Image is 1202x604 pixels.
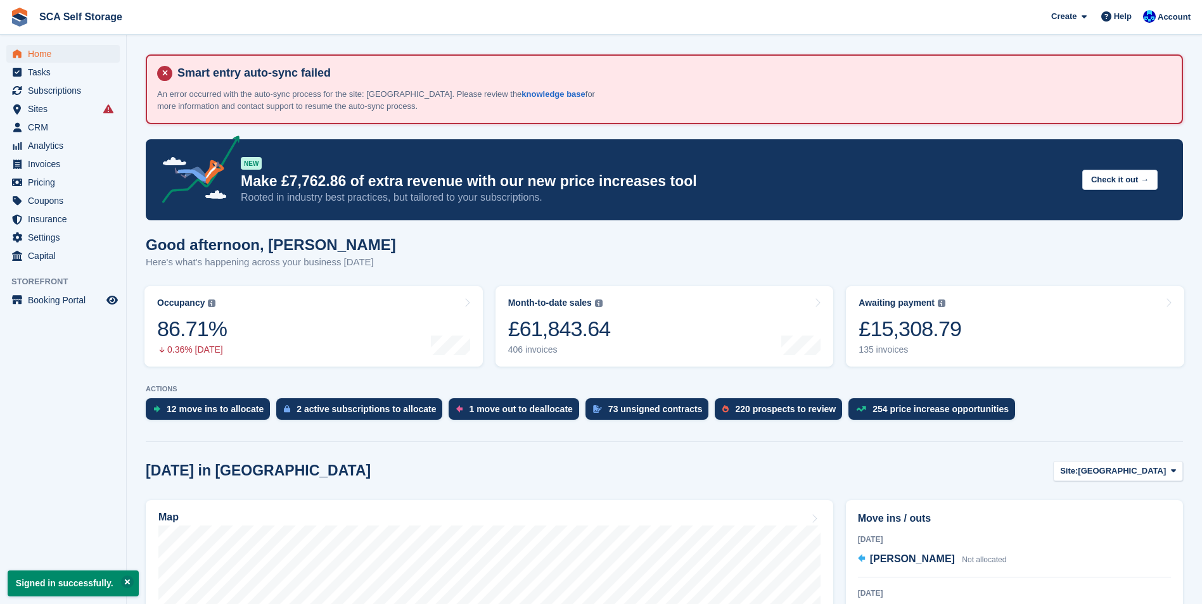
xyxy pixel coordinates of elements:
a: menu [6,229,120,246]
span: [GEOGRAPHIC_DATA] [1078,465,1166,477]
a: menu [6,173,120,191]
a: Month-to-date sales £61,843.64 406 invoices [496,286,834,367]
div: Month-to-date sales [508,298,592,308]
div: 2 active subscriptions to allocate [297,404,436,414]
div: 12 move ins to allocate [167,404,264,414]
span: CRM [28,118,104,136]
div: NEW [241,157,262,170]
img: move_outs_to_deallocate_icon-f764333ba52eb49d3ac5e1228854f67142a1ed5810a6f6cc68b1a99e826820c5.svg [456,405,463,413]
a: 1 move out to deallocate [449,398,585,426]
span: Tasks [28,63,104,81]
img: active_subscription_to_allocate_icon-d502201f5373d7db506a760aba3b589e785aa758c864c3986d89f69b8ff3... [284,405,290,413]
p: Here's what's happening across your business [DATE] [146,255,396,270]
a: 12 move ins to allocate [146,398,276,426]
h1: Good afternoon, [PERSON_NAME] [146,236,396,253]
div: £15,308.79 [859,316,961,342]
span: Invoices [28,155,104,173]
img: icon-info-grey-7440780725fd019a000dd9b08b2336e03edf1995a4989e88bcd33f0948082b44.svg [938,299,945,307]
a: SCA Self Storage [34,6,127,27]
img: price_increase_opportunities-93ffe204e8149a01c8c9dc8f82e8f89637d9d84a8eef4429ea346261dce0b2c0.svg [856,406,866,412]
a: menu [6,118,120,136]
a: menu [6,192,120,210]
a: menu [6,291,120,309]
div: 1 move out to deallocate [469,404,572,414]
a: Awaiting payment £15,308.79 135 invoices [846,286,1184,367]
span: Site: [1060,465,1078,477]
span: Help [1114,10,1132,23]
a: Preview store [105,293,120,308]
img: icon-info-grey-7440780725fd019a000dd9b08b2336e03edf1995a4989e88bcd33f0948082b44.svg [595,299,603,307]
img: price-adjustments-announcement-icon-8257ccfd72463d97f412b2fc003d46551f7dbcb40ab6d574587a9cd5c0d94... [151,135,240,208]
a: knowledge base [521,89,585,99]
span: Home [28,45,104,63]
span: Not allocated [962,555,1006,564]
div: 220 prospects to review [735,404,836,414]
span: Settings [28,229,104,246]
div: 73 unsigned contracts [608,404,703,414]
button: Site: [GEOGRAPHIC_DATA] [1053,461,1183,482]
span: Capital [28,247,104,265]
span: Booking Portal [28,291,104,309]
a: menu [6,100,120,118]
span: Coupons [28,192,104,210]
img: move_ins_to_allocate_icon-fdf77a2bb77ea45bf5b3d319d69a93e2d87916cf1d5bf7949dd705db3b84f3ca.svg [153,405,160,413]
a: 2 active subscriptions to allocate [276,398,449,426]
h2: Map [158,512,179,523]
div: 254 price increase opportunities [873,404,1009,414]
div: Awaiting payment [859,298,935,308]
img: prospect-51fa495bee0391a8d652442698ab0144808aea92771e9ea1ae160a38d050c398.svg [722,405,729,413]
span: Sites [28,100,104,118]
div: Occupancy [157,298,205,308]
div: 0.36% [DATE] [157,344,227,355]
p: An error occurred with the auto-sync process for the site: [GEOGRAPHIC_DATA]. Please review the f... [157,88,601,113]
span: Insurance [28,210,104,228]
h2: [DATE] in [GEOGRAPHIC_DATA] [146,462,371,479]
h4: Smart entry auto-sync failed [172,66,1172,80]
i: Smart entry sync failures have occurred [103,104,113,114]
span: Subscriptions [28,82,104,99]
img: icon-info-grey-7440780725fd019a000dd9b08b2336e03edf1995a4989e88bcd33f0948082b44.svg [208,299,215,307]
span: Pricing [28,173,104,191]
p: Rooted in industry best practices, but tailored to your subscriptions. [241,191,1072,204]
p: ACTIONS [146,385,1183,393]
div: £61,843.64 [508,316,611,342]
span: Storefront [11,275,126,288]
h2: Move ins / outs [858,511,1171,526]
div: 406 invoices [508,344,611,355]
span: Analytics [28,137,104,154]
a: menu [6,45,120,63]
img: contract_signature_icon-13c848040528278c33f63329250d36e43548de30e8caae1d1a13099fd9432cc5.svg [593,405,602,413]
div: 86.71% [157,316,227,342]
span: Create [1051,10,1077,23]
div: 135 invoices [859,344,961,355]
a: 73 unsigned contracts [585,398,715,426]
span: [PERSON_NAME] [870,553,955,564]
a: Occupancy 86.71% 0.36% [DATE] [144,286,483,367]
div: [DATE] [858,534,1171,545]
span: Account [1158,11,1191,23]
a: menu [6,82,120,99]
p: Make £7,762.86 of extra revenue with our new price increases tool [241,172,1072,191]
p: Signed in successfully. [8,570,139,596]
a: 220 prospects to review [715,398,848,426]
a: menu [6,247,120,265]
a: [PERSON_NAME] Not allocated [858,551,1007,568]
a: 254 price increase opportunities [848,398,1021,426]
a: menu [6,210,120,228]
button: Check it out → [1082,170,1158,191]
div: [DATE] [858,588,1171,599]
img: stora-icon-8386f47178a22dfd0bd8f6a31ec36ba5ce8667c1dd55bd0f319d3a0aa187defe.svg [10,8,29,27]
a: menu [6,63,120,81]
a: menu [6,137,120,154]
a: menu [6,155,120,173]
img: Kelly Neesham [1143,10,1156,23]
